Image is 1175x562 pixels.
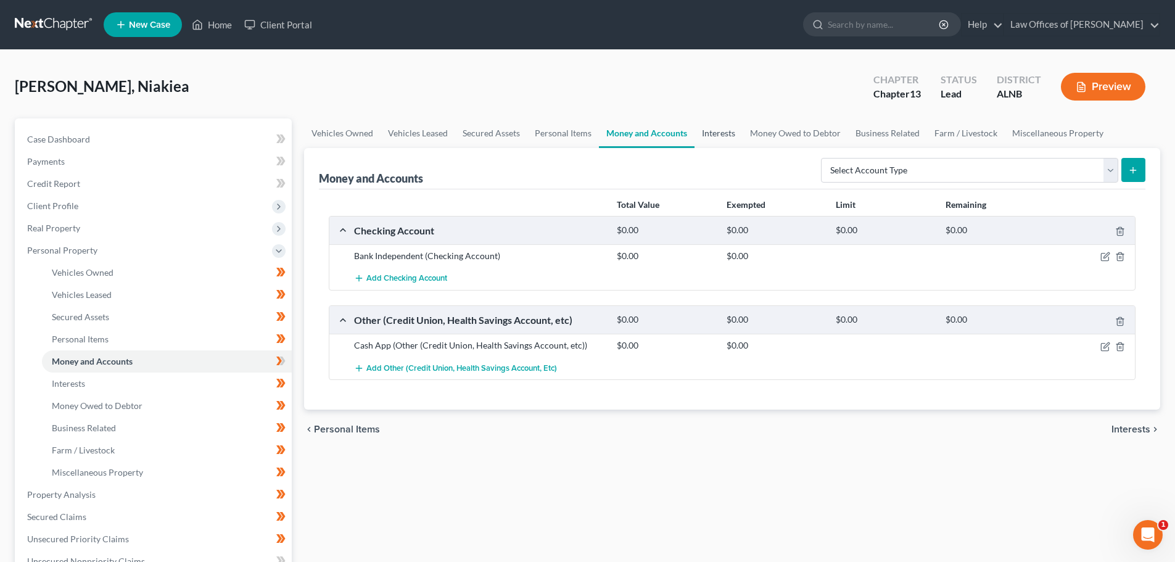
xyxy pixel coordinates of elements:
div: $0.00 [830,314,939,326]
span: New Case [129,20,170,30]
div: $0.00 [939,225,1049,236]
span: Secured Assets [52,312,109,322]
a: Secured Assets [455,118,527,148]
div: $0.00 [720,225,830,236]
a: Secured Claims [17,506,292,528]
a: Unsecured Priority Claims [17,528,292,550]
div: Status [941,73,977,87]
span: Interests [1111,424,1150,434]
a: Business Related [848,118,927,148]
div: $0.00 [720,314,830,326]
span: Vehicles Owned [52,267,113,278]
span: Business Related [52,423,116,433]
div: $0.00 [611,339,720,352]
strong: Limit [836,199,855,210]
a: Vehicles Leased [42,284,292,306]
button: Add Other (Credit Union, Health Savings Account, etc) [354,357,557,379]
a: Case Dashboard [17,128,292,151]
input: Search by name... [828,13,941,36]
div: Money and Accounts [319,171,423,186]
button: Interests chevron_right [1111,424,1160,434]
a: Vehicles Owned [304,118,381,148]
div: $0.00 [830,225,939,236]
div: $0.00 [720,339,830,352]
i: chevron_left [304,424,314,434]
div: Chapter [873,87,921,101]
span: 1 [1158,520,1168,530]
span: Personal Items [314,424,380,434]
button: Add Checking Account [354,267,447,290]
span: Personal Items [52,334,109,344]
a: Client Portal [238,14,318,36]
button: chevron_left Personal Items [304,424,380,434]
a: Money Owed to Debtor [743,118,848,148]
span: 13 [910,88,921,99]
span: Credit Report [27,178,80,189]
a: Personal Items [42,328,292,350]
span: Payments [27,156,65,167]
a: Miscellaneous Property [1005,118,1111,148]
iframe: Intercom live chat [1133,520,1163,550]
div: $0.00 [611,225,720,236]
a: Payments [17,151,292,173]
span: Property Analysis [27,489,96,500]
a: Law Offices of [PERSON_NAME] [1004,14,1160,36]
a: Interests [695,118,743,148]
span: Unsecured Priority Claims [27,534,129,544]
div: Cash App (Other (Credit Union, Health Savings Account, etc)) [348,339,611,352]
a: Farm / Livestock [927,118,1005,148]
div: Chapter [873,73,921,87]
span: Personal Property [27,245,97,255]
a: Interests [42,373,292,395]
div: Checking Account [348,224,611,237]
div: ALNB [997,87,1041,101]
a: Business Related [42,417,292,439]
a: Home [186,14,238,36]
div: $0.00 [939,314,1049,326]
span: Miscellaneous Property [52,467,143,477]
strong: Exempted [727,199,765,210]
span: Add Checking Account [366,274,447,284]
a: Money Owed to Debtor [42,395,292,417]
div: $0.00 [720,250,830,262]
div: Bank Independent (Checking Account) [348,250,611,262]
span: Secured Claims [27,511,86,522]
span: Money and Accounts [52,356,133,366]
span: Interests [52,378,85,389]
span: Client Profile [27,200,78,211]
a: Vehicles Leased [381,118,455,148]
a: Secured Assets [42,306,292,328]
strong: Total Value [617,199,659,210]
a: Help [962,14,1003,36]
span: Farm / Livestock [52,445,115,455]
span: Case Dashboard [27,134,90,144]
a: Property Analysis [17,484,292,506]
a: Personal Items [527,118,599,148]
div: $0.00 [611,314,720,326]
span: Add Other (Credit Union, Health Savings Account, etc) [366,363,557,373]
strong: Remaining [946,199,986,210]
a: Vehicles Owned [42,262,292,284]
div: $0.00 [611,250,720,262]
div: District [997,73,1041,87]
a: Money and Accounts [599,118,695,148]
div: Lead [941,87,977,101]
a: Miscellaneous Property [42,461,292,484]
a: Credit Report [17,173,292,195]
a: Farm / Livestock [42,439,292,461]
span: [PERSON_NAME], Niakiea [15,77,189,95]
a: Money and Accounts [42,350,292,373]
span: Money Owed to Debtor [52,400,142,411]
i: chevron_right [1150,424,1160,434]
span: Real Property [27,223,80,233]
span: Vehicles Leased [52,289,112,300]
button: Preview [1061,73,1145,101]
div: Other (Credit Union, Health Savings Account, etc) [348,313,611,326]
